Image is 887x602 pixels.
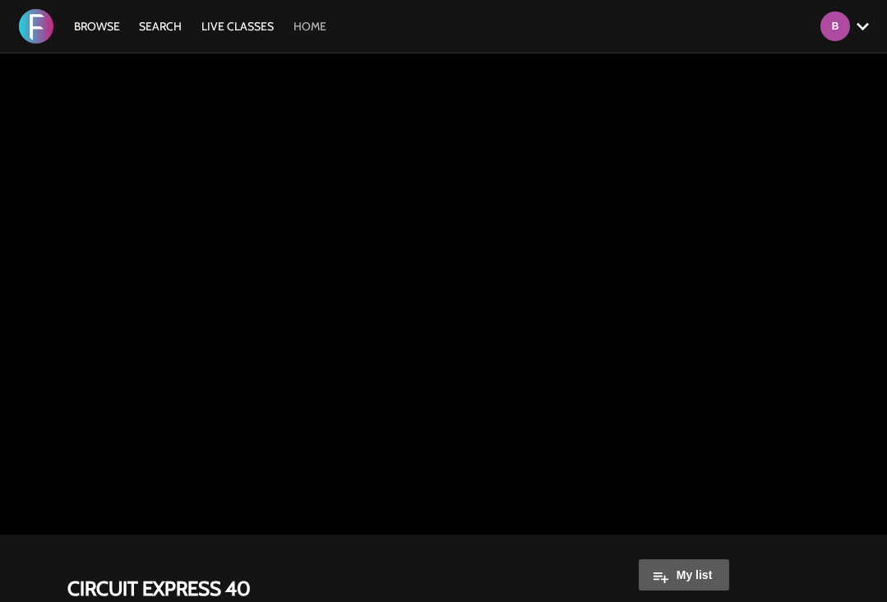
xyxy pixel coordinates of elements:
[639,559,730,591] button: My list
[66,19,128,34] a: Browse
[66,18,335,34] nav: Primary
[19,9,53,44] img: FORMATION
[67,576,251,601] strong: CIRCUIT EXPRESS 40
[131,19,190,34] a: Search
[285,19,335,34] a: HOME
[193,19,282,34] a: LIVE CLASSES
